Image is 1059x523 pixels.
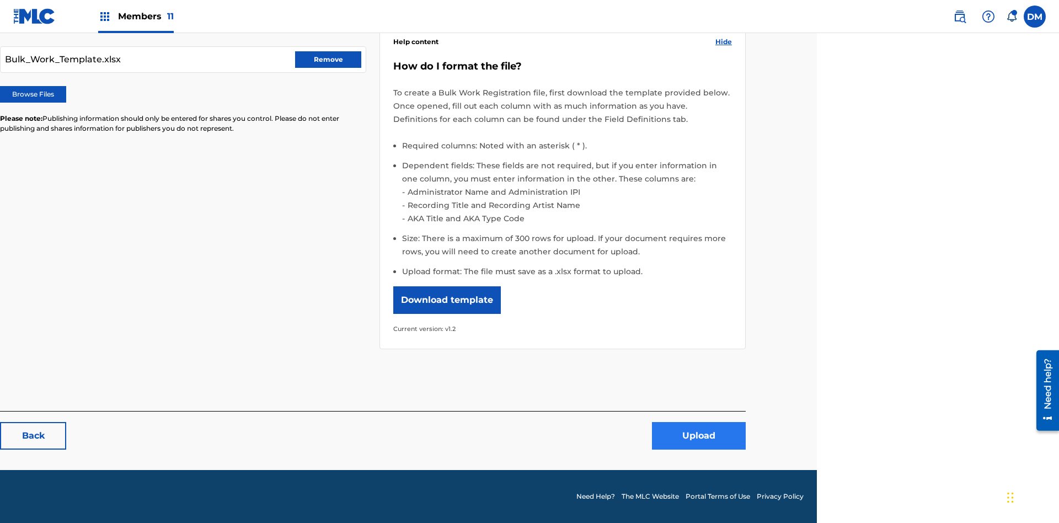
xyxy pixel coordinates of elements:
[402,159,732,232] li: Dependent fields: These fields are not required, but if you enter information in one column, you ...
[393,322,732,335] p: Current version: v1.2
[953,10,966,23] img: search
[98,10,111,23] img: Top Rightsholders
[949,6,971,28] a: Public Search
[402,139,732,159] li: Required columns: Noted with an asterisk ( * ).
[622,492,679,501] a: The MLC Website
[393,60,732,73] h5: How do I format the file?
[118,10,174,23] span: Members
[652,422,746,450] button: Upload
[405,199,732,212] li: Recording Title and Recording Artist Name
[1024,6,1046,28] div: User Menu
[757,492,804,501] a: Privacy Policy
[5,53,121,66] span: Bulk_Work_Template.xlsx
[393,286,501,314] button: Download template
[982,10,995,23] img: help
[402,232,732,265] li: Size: There is a maximum of 300 rows for upload. If your document requires more rows, you will ne...
[405,212,732,225] li: AKA Title and AKA Type Code
[576,492,615,501] a: Need Help?
[1004,470,1059,523] iframe: Chat Widget
[1006,11,1017,22] div: Notifications
[402,265,732,278] li: Upload format: The file must save as a .xlsx format to upload.
[977,6,999,28] div: Help
[13,8,56,24] img: MLC Logo
[393,37,438,47] span: Help content
[405,185,732,199] li: Administrator Name and Administration IPI
[1028,346,1059,436] iframe: Resource Center
[393,86,732,126] p: To create a Bulk Work Registration file, first download the template provided below. Once opened,...
[686,492,750,501] a: Portal Terms of Use
[715,37,732,47] span: Hide
[295,51,361,68] button: Remove
[1007,481,1014,514] div: Drag
[167,11,174,22] span: 11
